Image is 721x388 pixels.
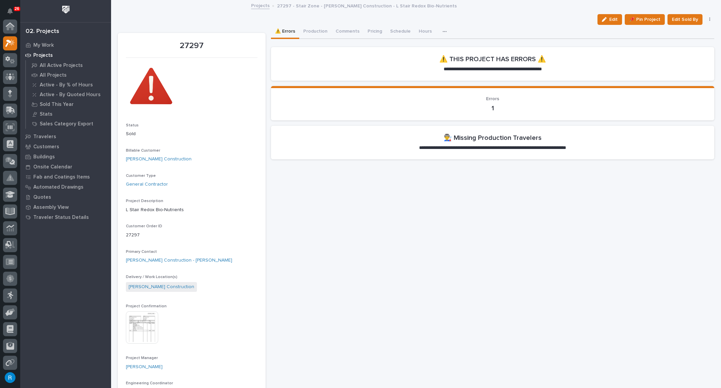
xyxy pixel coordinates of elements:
[40,121,93,127] p: Sales Category Export
[20,131,111,142] a: Travelers
[26,100,111,109] a: Sold This Year
[20,142,111,152] a: Customers
[609,16,618,23] span: Edit
[3,4,17,18] button: Notifications
[279,104,706,112] p: 1
[271,25,299,39] button: ⚠️ Errors
[33,134,56,140] p: Travelers
[126,181,168,188] a: General Contractor
[40,72,67,78] p: All Projects
[126,130,257,138] p: Sold
[672,15,698,24] span: Edit Sold By
[20,40,111,50] a: My Work
[33,164,72,170] p: Onsite Calendar
[126,232,257,239] p: 27297
[20,202,111,212] a: Assembly View
[126,206,257,214] p: L Stair Redox Bio-Nutrients
[20,212,111,222] a: Traveler Status Details
[33,204,69,210] p: Assembly View
[126,156,192,163] a: [PERSON_NAME] Construction
[26,80,111,89] a: Active - By % of Hours
[26,119,111,128] a: Sales Category Export
[277,2,457,9] p: 27297 - Stair Zone - [PERSON_NAME] Construction - L Stair Redox Bio-Nutrients
[40,111,53,117] p: Stats
[33,42,54,48] p: My Work
[33,174,90,180] p: Fab and Coatings Items
[126,174,156,178] span: Customer Type
[20,152,111,162] a: Buildings
[486,96,499,101] span: Errors
[439,55,546,63] h2: ⚠️ THIS PROJECT HAS ERRORS ⚠️
[20,192,111,202] a: Quotes
[26,70,111,80] a: All Projects
[33,52,53,59] p: Projects
[667,14,702,25] button: Edit Sold By
[40,102,74,108] p: Sold This Year
[415,25,436,39] button: Hours
[625,14,665,25] button: 📌 Pin Project
[20,182,111,192] a: Automated Drawings
[40,82,93,88] p: Active - By % of Hours
[33,194,51,200] p: Quotes
[20,50,111,60] a: Projects
[129,283,194,290] a: [PERSON_NAME] Construction
[126,199,163,203] span: Project Description
[26,28,59,35] div: 02. Projects
[299,25,332,39] button: Production
[629,15,660,24] span: 📌 Pin Project
[126,363,163,371] a: [PERSON_NAME]
[20,162,111,172] a: Onsite Calendar
[126,41,257,51] p: 27297
[8,8,17,19] div: Notifications26
[126,381,173,385] span: Engineering Coordinator
[126,224,162,228] span: Customer Order ID
[386,25,415,39] button: Schedule
[26,90,111,99] a: Active - By Quoted Hours
[126,257,232,264] a: [PERSON_NAME] Construction - [PERSON_NAME]
[364,25,386,39] button: Pricing
[126,304,167,308] span: Project Confirmation
[33,184,83,190] p: Automated Drawings
[126,356,158,360] span: Project Manager
[126,62,176,112] img: 7IRTiU1ujYTKNuWMLcBPeEOdnyd-R8wEr2y2QRtOOJ4
[33,215,89,221] p: Traveler Status Details
[40,63,83,69] p: All Active Projects
[33,144,59,150] p: Customers
[444,134,542,142] h2: 👨‍🏭 Missing Production Travelers
[126,123,139,127] span: Status
[126,149,160,153] span: Billable Customer
[20,172,111,182] a: Fab and Coatings Items
[597,14,622,25] button: Edit
[126,250,157,254] span: Primary Contact
[126,275,177,279] span: Delivery / Work Location(s)
[332,25,364,39] button: Comments
[26,61,111,70] a: All Active Projects
[26,109,111,119] a: Stats
[60,3,72,16] img: Workspace Logo
[40,92,101,98] p: Active - By Quoted Hours
[15,6,19,11] p: 26
[3,371,17,385] button: users-avatar
[33,154,55,160] p: Buildings
[251,1,270,9] a: Projects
